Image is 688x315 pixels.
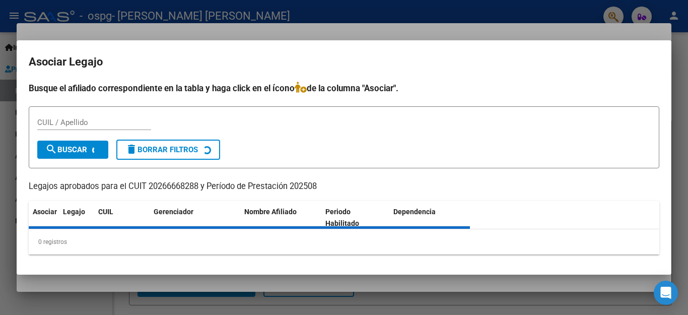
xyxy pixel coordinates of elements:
[125,145,198,154] span: Borrar Filtros
[29,52,659,72] h2: Asociar Legajo
[654,281,678,305] div: Open Intercom Messenger
[29,201,59,234] datatable-header-cell: Asociar
[125,143,137,155] mat-icon: delete
[154,208,193,216] span: Gerenciador
[63,208,85,216] span: Legajo
[321,201,389,234] datatable-header-cell: Periodo Habilitado
[45,143,57,155] mat-icon: search
[244,208,297,216] span: Nombre Afiliado
[116,140,220,160] button: Borrar Filtros
[150,201,240,234] datatable-header-cell: Gerenciador
[325,208,359,227] span: Periodo Habilitado
[29,180,659,193] p: Legajos aprobados para el CUIT 20266668288 y Período de Prestación 202508
[389,201,470,234] datatable-header-cell: Dependencia
[29,82,659,95] h4: Busque el afiliado correspondiente en la tabla y haga click en el ícono de la columna "Asociar".
[240,201,321,234] datatable-header-cell: Nombre Afiliado
[29,229,659,255] div: 0 registros
[37,141,108,159] button: Buscar
[393,208,436,216] span: Dependencia
[45,145,87,154] span: Buscar
[94,201,150,234] datatable-header-cell: CUIL
[59,201,94,234] datatable-header-cell: Legajo
[33,208,57,216] span: Asociar
[98,208,113,216] span: CUIL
